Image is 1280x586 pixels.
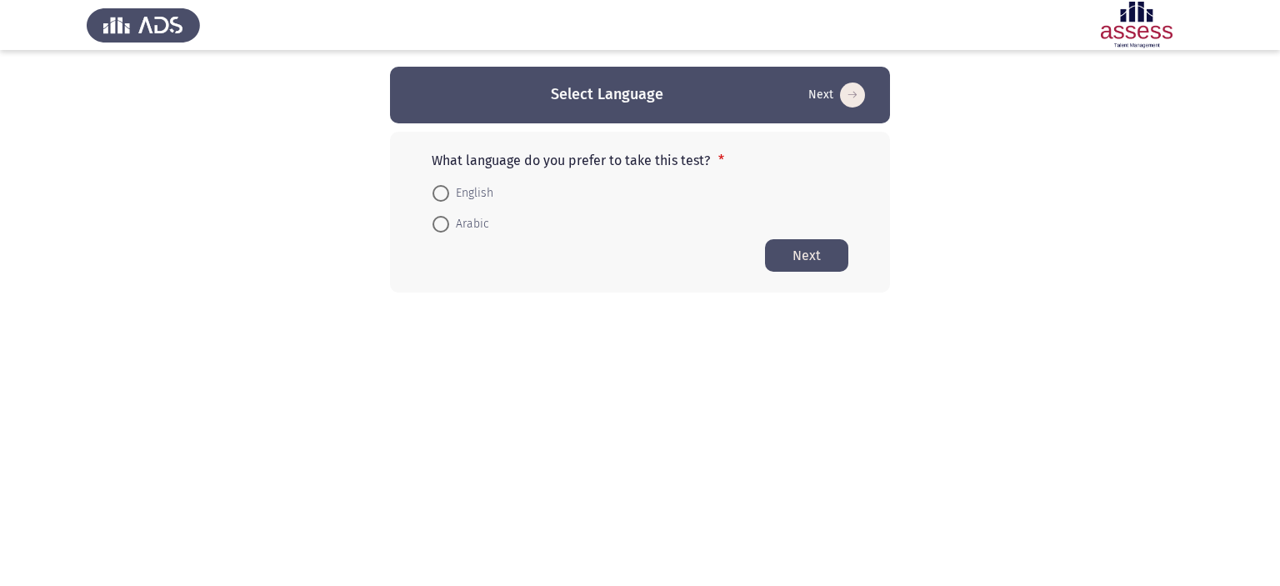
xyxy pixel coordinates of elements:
[449,214,489,234] span: Arabic
[87,2,200,48] img: Assess Talent Management logo
[803,82,870,108] button: Start assessment
[432,153,848,168] p: What language do you prefer to take this test?
[449,183,493,203] span: English
[1080,2,1193,48] img: Assessment logo of Development Assessment R1 (EN/AR)
[551,84,663,105] h3: Select Language
[765,239,848,272] button: Start assessment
